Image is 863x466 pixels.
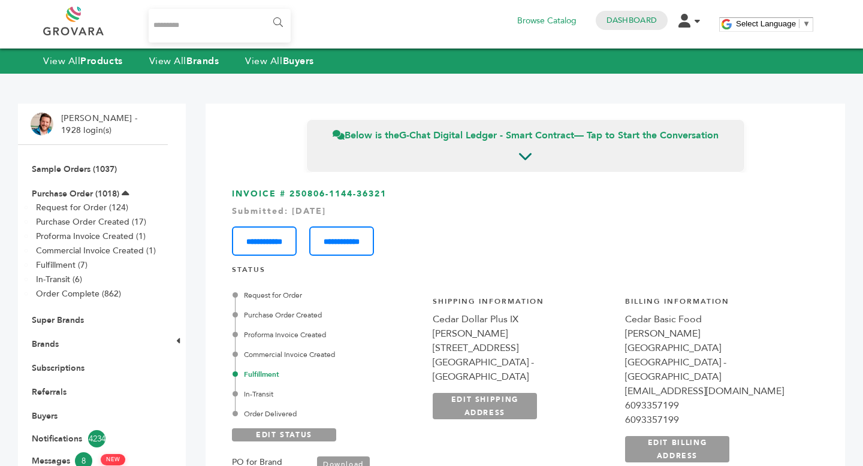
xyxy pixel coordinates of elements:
h3: INVOICE # 250806-1144-36321 [232,188,819,256]
a: Purchase Order Created (17) [36,216,146,228]
div: [STREET_ADDRESS] [433,341,613,355]
strong: Brands [186,55,219,68]
a: Dashboard [606,15,657,26]
div: [GEOGRAPHIC_DATA] - [GEOGRAPHIC_DATA] [625,355,805,384]
span: ​ [799,19,799,28]
a: Buyers [32,410,58,422]
div: [EMAIL_ADDRESS][DOMAIN_NAME] [625,384,805,398]
h4: Shipping Information [433,296,613,313]
div: Purchase Order Created [235,310,420,320]
div: 6093357199 [625,413,805,427]
h4: STATUS [232,265,819,281]
a: View AllProducts [43,55,123,68]
div: Request for Order [235,290,420,301]
a: Select Language​ [736,19,810,28]
div: 6093357199 [625,398,805,413]
a: Referrals [32,386,67,398]
a: EDIT BILLING ADDRESS [625,436,729,462]
div: Cedar Basic Food [625,312,805,326]
a: Fulfillment (7) [36,259,87,271]
strong: Buyers [283,55,314,68]
span: Select Language [736,19,796,28]
div: [GEOGRAPHIC_DATA] [625,341,805,355]
div: [PERSON_NAME] [625,326,805,341]
a: Super Brands [32,314,84,326]
div: [GEOGRAPHIC_DATA] - [GEOGRAPHIC_DATA] [433,355,613,384]
li: [PERSON_NAME] - 1928 login(s) [61,113,140,136]
a: View AllBuyers [245,55,314,68]
div: Order Delivered [235,408,420,419]
span: ▼ [802,19,810,28]
a: Browse Catalog [517,14,577,28]
a: Purchase Order (1018) [32,188,119,199]
strong: G-Chat Digital Ledger - Smart Contract [399,129,574,142]
a: Sample Orders (1037) [32,164,117,175]
div: [PERSON_NAME] [433,326,613,341]
h4: Billing Information [625,296,805,313]
a: EDIT SHIPPING ADDRESS [433,393,537,419]
a: In-Transit (6) [36,274,82,285]
div: Proforma Invoice Created [235,329,420,340]
div: Commercial Invoice Created [235,349,420,360]
strong: Products [80,55,122,68]
a: Commercial Invoice Created (1) [36,245,156,256]
span: Below is the — Tap to Start the Conversation [333,129,719,142]
div: Submitted: [DATE] [232,205,819,217]
a: View AllBrands [149,55,219,68]
input: Search... [149,9,291,43]
a: EDIT STATUS [232,428,336,441]
div: In-Transit [235,389,420,400]
a: Brands [32,338,59,350]
div: Fulfillment [235,369,420,380]
a: Request for Order (124) [36,202,128,213]
a: Proforma Invoice Created (1) [36,231,146,242]
a: Order Complete (862) [36,288,121,299]
a: Notifications4234 [32,430,154,447]
span: 4234 [88,430,105,447]
span: NEW [101,454,125,465]
div: Cedar Dollar Plus IX [433,312,613,326]
a: Subscriptions [32,362,85,374]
